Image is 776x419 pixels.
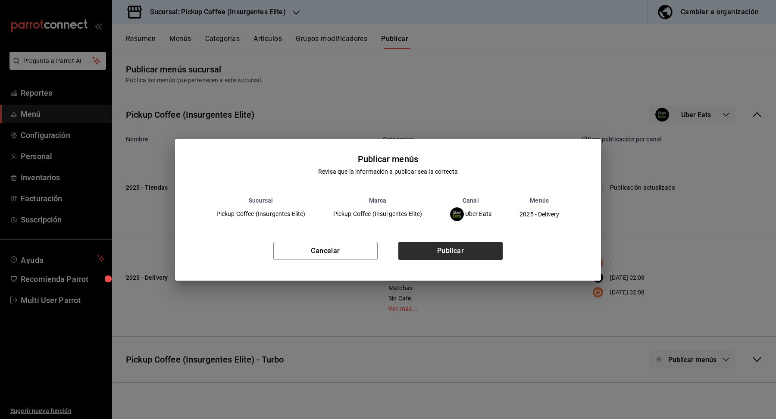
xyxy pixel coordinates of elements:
[398,242,503,260] button: Publicar
[519,211,559,217] span: 2025 - Delivery
[450,207,492,221] div: Uber Eats
[319,197,436,204] th: Marca
[318,167,458,176] div: Revisa que la información a publicar sea la correcta
[358,153,418,166] div: Publicar menús
[203,204,319,225] td: Pickup Coffee (Insurgentes Elite)
[436,197,506,204] th: Canal
[203,197,319,204] th: Sucursal
[273,242,378,260] button: Cancelar
[505,197,573,204] th: Menús
[319,204,436,225] td: Pickup Coffee (Insurgentes Elite)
